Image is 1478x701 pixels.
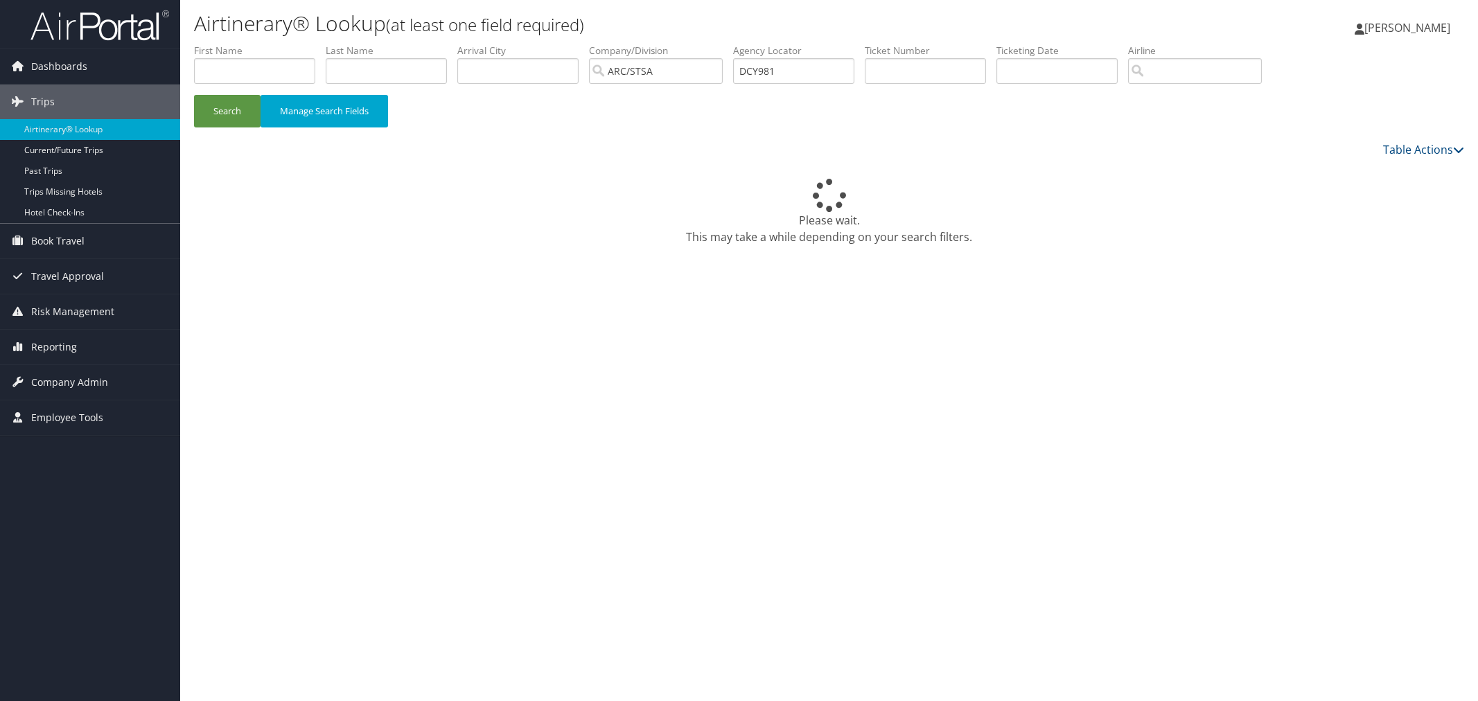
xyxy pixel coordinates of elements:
span: Risk Management [31,294,114,329]
label: Airline [1128,44,1272,57]
label: Company/Division [589,44,733,57]
span: Book Travel [31,224,85,258]
label: Last Name [326,44,457,57]
label: Agency Locator [733,44,865,57]
span: Travel Approval [31,259,104,294]
a: Table Actions [1383,142,1464,157]
label: Arrival City [457,44,589,57]
span: Reporting [31,330,77,364]
span: Employee Tools [31,400,103,435]
span: Dashboards [31,49,87,84]
span: [PERSON_NAME] [1364,20,1450,35]
div: Please wait. This may take a while depending on your search filters. [194,179,1464,245]
label: First Name [194,44,326,57]
button: Search [194,95,261,127]
small: (at least one field required) [386,13,584,36]
label: Ticket Number [865,44,996,57]
h1: Airtinerary® Lookup [194,9,1041,38]
span: Trips [31,85,55,119]
button: Manage Search Fields [261,95,388,127]
img: airportal-logo.png [30,9,169,42]
label: Ticketing Date [996,44,1128,57]
span: Company Admin [31,365,108,400]
a: [PERSON_NAME] [1355,7,1464,48]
